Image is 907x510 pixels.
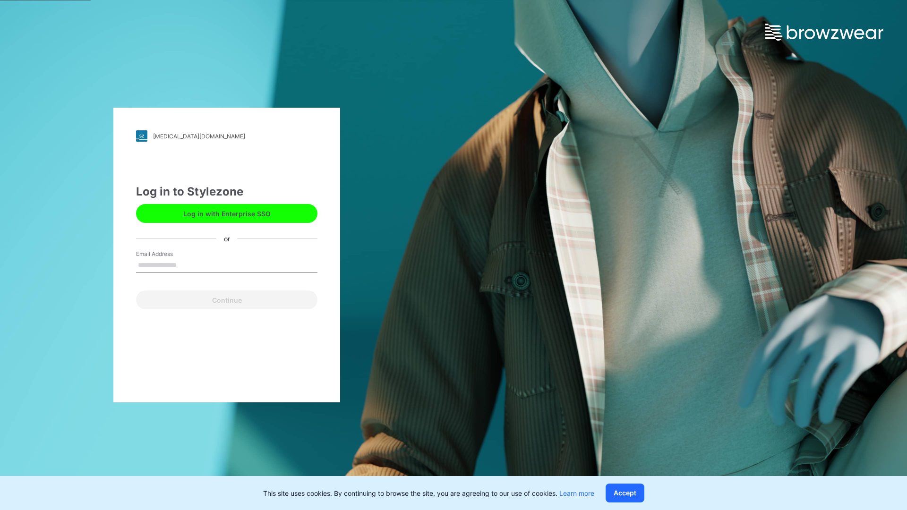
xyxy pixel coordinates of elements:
[765,24,883,41] img: browzwear-logo.e42bd6dac1945053ebaf764b6aa21510.svg
[136,250,202,258] label: Email Address
[216,233,238,243] div: or
[136,204,317,223] button: Log in with Enterprise SSO
[606,484,644,502] button: Accept
[153,133,245,140] div: [MEDICAL_DATA][DOMAIN_NAME]
[136,130,317,142] a: [MEDICAL_DATA][DOMAIN_NAME]
[559,489,594,497] a: Learn more
[263,488,594,498] p: This site uses cookies. By continuing to browse the site, you are agreeing to our use of cookies.
[136,130,147,142] img: stylezone-logo.562084cfcfab977791bfbf7441f1a819.svg
[136,183,317,200] div: Log in to Stylezone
